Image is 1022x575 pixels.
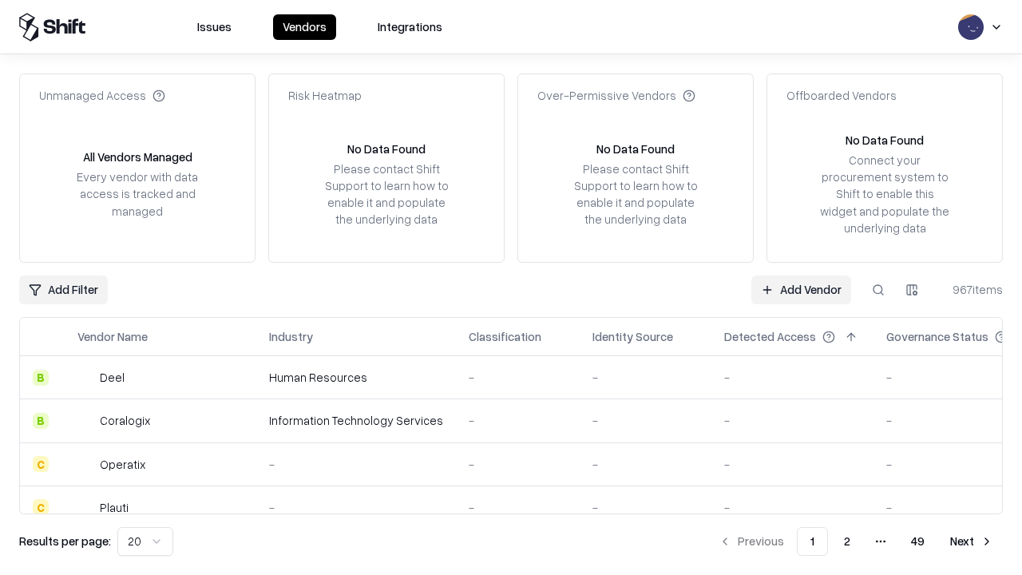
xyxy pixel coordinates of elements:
[724,456,861,473] div: -
[592,328,673,345] div: Identity Source
[269,328,313,345] div: Industry
[33,499,49,515] div: C
[77,413,93,429] img: Coralogix
[592,369,699,386] div: -
[269,456,443,473] div: -
[368,14,452,40] button: Integrations
[724,369,861,386] div: -
[19,533,111,549] p: Results per page:
[33,370,49,386] div: B
[724,412,861,429] div: -
[188,14,241,40] button: Issues
[724,499,861,516] div: -
[269,369,443,386] div: Human Resources
[469,328,541,345] div: Classification
[347,141,426,157] div: No Data Found
[941,527,1003,556] button: Next
[786,87,897,104] div: Offboarded Vendors
[77,328,148,345] div: Vendor Name
[100,412,150,429] div: Coralogix
[100,456,145,473] div: Operatix
[39,87,165,104] div: Unmanaged Access
[100,499,129,516] div: Plauti
[33,413,49,429] div: B
[77,456,93,472] img: Operatix
[288,87,362,104] div: Risk Heatmap
[818,152,951,236] div: Connect your procurement system to Shift to enable this widget and populate the underlying data
[898,527,937,556] button: 49
[273,14,336,40] button: Vendors
[886,328,988,345] div: Governance Status
[569,161,702,228] div: Please contact Shift Support to learn how to enable it and populate the underlying data
[797,527,828,556] button: 1
[592,456,699,473] div: -
[77,499,93,515] img: Plauti
[592,412,699,429] div: -
[592,499,699,516] div: -
[469,369,567,386] div: -
[19,276,108,304] button: Add Filter
[939,281,1003,298] div: 967 items
[709,527,1003,556] nav: pagination
[33,456,49,472] div: C
[77,370,93,386] img: Deel
[100,369,125,386] div: Deel
[469,456,567,473] div: -
[320,161,453,228] div: Please contact Shift Support to learn how to enable it and populate the underlying data
[846,132,924,149] div: No Data Found
[596,141,675,157] div: No Data Found
[83,149,192,165] div: All Vendors Managed
[751,276,851,304] a: Add Vendor
[831,527,863,556] button: 2
[71,169,204,219] div: Every vendor with data access is tracked and managed
[269,412,443,429] div: Information Technology Services
[537,87,695,104] div: Over-Permissive Vendors
[269,499,443,516] div: -
[469,412,567,429] div: -
[469,499,567,516] div: -
[724,328,816,345] div: Detected Access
